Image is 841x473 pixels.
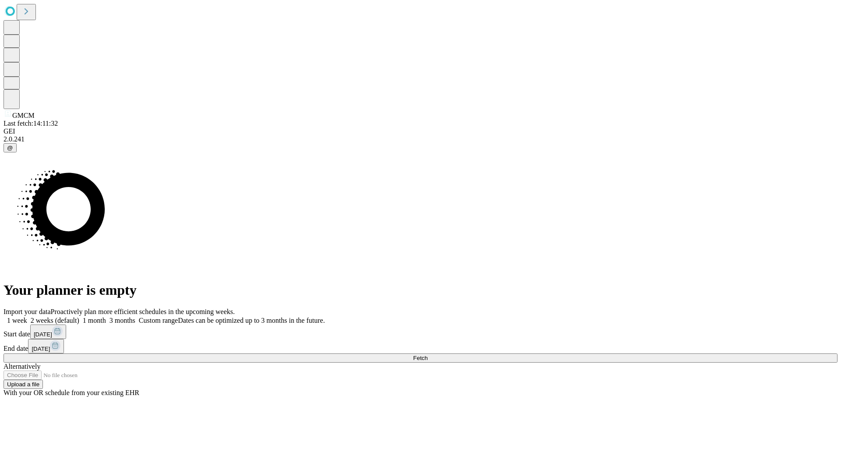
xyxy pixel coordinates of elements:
[4,380,43,389] button: Upload a file
[4,325,837,339] div: Start date
[28,339,64,353] button: [DATE]
[51,308,235,315] span: Proactively plan more efficient schedules in the upcoming weeks.
[4,143,17,152] button: @
[413,355,428,361] span: Fetch
[30,325,66,339] button: [DATE]
[110,317,135,324] span: 3 months
[4,282,837,298] h1: Your planner is empty
[4,353,837,363] button: Fetch
[4,339,837,353] div: End date
[7,145,13,151] span: @
[4,127,837,135] div: GEI
[4,389,139,396] span: With your OR schedule from your existing EHR
[4,135,837,143] div: 2.0.241
[4,363,40,370] span: Alternatively
[31,317,79,324] span: 2 weeks (default)
[178,317,325,324] span: Dates can be optimized up to 3 months in the future.
[4,308,51,315] span: Import your data
[4,120,58,127] span: Last fetch: 14:11:32
[139,317,178,324] span: Custom range
[83,317,106,324] span: 1 month
[7,317,27,324] span: 1 week
[12,112,35,119] span: GMCM
[34,331,52,338] span: [DATE]
[32,346,50,352] span: [DATE]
